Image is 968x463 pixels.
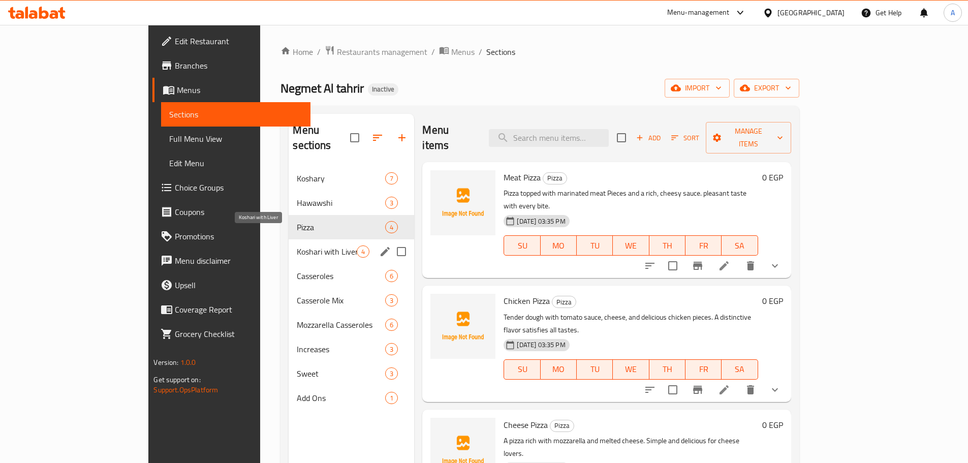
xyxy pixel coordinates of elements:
span: [DATE] 03:35 PM [513,217,569,226]
span: Select all sections [344,127,365,148]
span: Select to update [662,379,683,400]
div: Add Ons1 [289,386,414,410]
span: 3 [386,198,397,208]
span: Sort items [665,130,706,146]
span: Get support on: [153,373,200,386]
button: import [665,79,730,98]
a: Menu disclaimer [152,249,310,273]
a: Menus [439,45,475,58]
div: Hawawshi3 [289,191,414,215]
span: 4 [386,223,397,232]
button: SU [504,359,540,380]
span: Branches [175,59,302,72]
span: 3 [386,296,397,305]
button: TU [577,359,613,380]
span: 3 [386,369,397,379]
button: sort-choices [638,254,662,278]
button: Sort [669,130,702,146]
button: Manage items [706,122,791,153]
span: SA [726,238,754,253]
span: 1 [386,393,397,403]
span: Pizza [297,221,385,233]
span: Promotions [175,230,302,242]
div: Casseroles6 [289,264,414,288]
button: sort-choices [638,378,662,402]
button: Add [632,130,665,146]
span: Sort sections [365,126,390,150]
img: Chicken Pizza [430,294,495,359]
img: Meat Pizza [430,170,495,235]
h6: 0 EGP [762,418,783,432]
div: items [385,270,398,282]
span: Menu disclaimer [175,255,302,267]
a: Coverage Report [152,297,310,322]
span: FR [690,238,717,253]
button: show more [763,378,787,402]
span: Menus [177,84,302,96]
div: items [385,221,398,233]
span: 7 [386,174,397,183]
span: Menus [451,46,475,58]
button: show more [763,254,787,278]
span: Choice Groups [175,181,302,194]
span: 3 [386,345,397,354]
div: items [385,392,398,404]
a: Support.OpsPlatform [153,383,218,396]
button: TU [577,235,613,256]
button: delete [738,378,763,402]
span: Add item [632,130,665,146]
span: 1.0.0 [180,356,196,369]
button: TH [649,235,685,256]
span: TU [581,362,609,377]
a: Edit menu item [718,384,730,396]
div: Koshary7 [289,166,414,191]
a: Sections [161,102,310,127]
div: Koshary [297,172,385,184]
li: / [317,46,321,58]
p: Tender dough with tomato sauce, cheese, and delicious chicken pieces. A distinctive flavor satisf... [504,311,758,336]
span: WE [617,238,645,253]
button: Add section [390,126,414,150]
div: [GEOGRAPHIC_DATA] [777,7,845,18]
span: export [742,82,791,95]
span: Version: [153,356,178,369]
div: Mozzarella Casseroles [297,319,385,331]
span: Sort [671,132,699,144]
span: import [673,82,722,95]
span: Sections [486,46,515,58]
div: items [385,172,398,184]
div: items [385,367,398,380]
button: MO [541,359,577,380]
span: Sweet [297,367,385,380]
span: TH [653,238,681,253]
span: SU [508,238,536,253]
span: Koshari with Liver [297,245,357,258]
span: Pizza [543,172,567,184]
a: Restaurants management [325,45,427,58]
div: Koshari with Liver4edit [289,239,414,264]
button: FR [685,359,722,380]
div: Increases3 [289,337,414,361]
span: Meat Pizza [504,170,541,185]
span: 6 [386,320,397,330]
a: Menus [152,78,310,102]
svg: Show Choices [769,384,781,396]
span: FR [690,362,717,377]
button: FR [685,235,722,256]
span: Hawawshi [297,197,385,209]
input: search [489,129,609,147]
span: Add Ons [297,392,385,404]
button: edit [378,244,393,259]
div: Pizza [550,420,574,432]
span: Upsell [175,279,302,291]
span: Full Menu View [169,133,302,145]
a: Promotions [152,224,310,249]
div: items [357,245,369,258]
button: Branch-specific-item [685,254,710,278]
a: Coupons [152,200,310,224]
span: Increases [297,343,385,355]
